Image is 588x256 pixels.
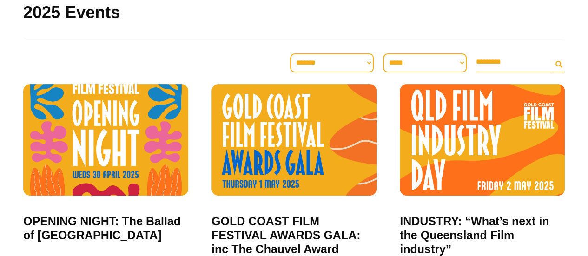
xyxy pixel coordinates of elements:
a: GOLD COAST FILM FESTIVAL AWARDS GALA: inc The Chauvel Award [211,214,377,256]
h2: 2025 Events [23,2,565,24]
select: Sort filter [290,53,374,72]
a: INDUSTRY: “What’s next in the Queensland Film industry” [400,214,565,256]
input: Search Filter [476,52,551,72]
select: Venue Filter [383,53,467,72]
a: OPENING NIGHT: The Ballad of [GEOGRAPHIC_DATA] [23,214,188,242]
